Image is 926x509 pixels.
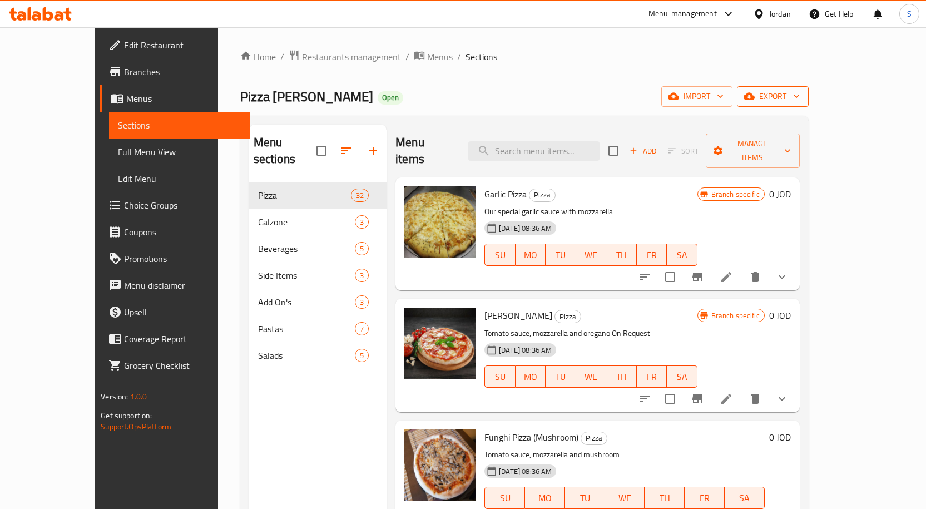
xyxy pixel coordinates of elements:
[637,244,667,266] button: FR
[611,369,632,385] span: TH
[529,490,561,506] span: MO
[249,342,387,369] div: Salads5
[520,247,542,263] span: MO
[258,322,355,335] div: Pastas
[484,448,765,462] p: Tomato sauce, mozzarella and mushroom
[554,310,581,323] div: Pizza
[249,177,387,373] nav: Menu sections
[484,205,697,219] p: Our special garlic sauce with mozzarella
[100,325,250,352] a: Coverage Report
[628,145,658,157] span: Add
[625,142,661,160] button: Add
[378,91,403,105] div: Open
[280,50,284,63] li: /
[625,142,661,160] span: Add item
[555,310,581,323] span: Pizza
[484,186,527,202] span: Garlic Pizza
[258,215,355,229] span: Calzone
[637,365,667,388] button: FR
[648,7,717,21] div: Menu-management
[355,242,369,255] div: items
[404,429,476,501] img: Funghi Pizza (Mushroom)
[671,247,693,263] span: SA
[124,332,241,345] span: Coverage Report
[466,50,497,63] span: Sections
[610,490,641,506] span: WE
[685,487,725,509] button: FR
[124,359,241,372] span: Grocery Checklist
[240,84,373,109] span: Pizza [PERSON_NAME]
[606,365,637,388] button: TH
[101,419,171,434] a: Support.OpsPlatform
[707,310,764,321] span: Branch specific
[769,8,791,20] div: Jordan
[351,190,368,201] span: 32
[100,299,250,325] a: Upsell
[101,408,152,423] span: Get support on:
[529,189,556,202] div: Pizza
[118,145,241,159] span: Full Menu View
[404,186,476,258] img: Garlic Pizza
[258,349,355,362] span: Salads
[355,269,369,282] div: items
[118,118,241,132] span: Sections
[100,352,250,379] a: Grocery Checklist
[124,305,241,319] span: Upsell
[775,270,789,284] svg: Show Choices
[355,270,368,281] span: 3
[351,189,369,202] div: items
[124,38,241,52] span: Edit Restaurant
[516,365,546,388] button: MO
[769,429,791,445] h6: 0 JOD
[355,295,369,309] div: items
[661,86,732,107] button: import
[632,386,658,412] button: sort-choices
[355,297,368,308] span: 3
[520,369,542,385] span: MO
[742,264,769,290] button: delete
[769,186,791,202] h6: 0 JOD
[684,264,711,290] button: Branch-specific-item
[404,308,476,379] img: Margherita Pizza
[355,217,368,228] span: 3
[576,365,607,388] button: WE
[489,490,521,506] span: SU
[355,324,368,334] span: 7
[611,247,632,263] span: TH
[570,490,601,506] span: TU
[100,58,250,85] a: Branches
[395,134,455,167] h2: Menu items
[546,365,576,388] button: TU
[249,182,387,209] div: Pizza32
[124,199,241,212] span: Choice Groups
[427,50,453,63] span: Menus
[516,244,546,266] button: MO
[684,386,711,412] button: Branch-specific-item
[100,32,250,58] a: Edit Restaurant
[378,93,403,102] span: Open
[649,490,680,506] span: TH
[489,369,511,385] span: SU
[667,244,697,266] button: SA
[124,279,241,292] span: Menu disclaimer
[565,487,605,509] button: TU
[355,215,369,229] div: items
[355,349,369,362] div: items
[100,245,250,272] a: Promotions
[907,8,912,20] span: S
[240,50,809,64] nav: breadcrumb
[254,134,317,167] h2: Menu sections
[258,295,355,309] span: Add On's
[100,272,250,299] a: Menu disclaimer
[124,65,241,78] span: Branches
[775,392,789,406] svg: Show Choices
[581,432,607,445] div: Pizza
[124,225,241,239] span: Coupons
[258,189,351,202] span: Pizza
[658,265,682,289] span: Select to update
[742,386,769,412] button: delete
[581,247,602,263] span: WE
[720,270,733,284] a: Edit menu item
